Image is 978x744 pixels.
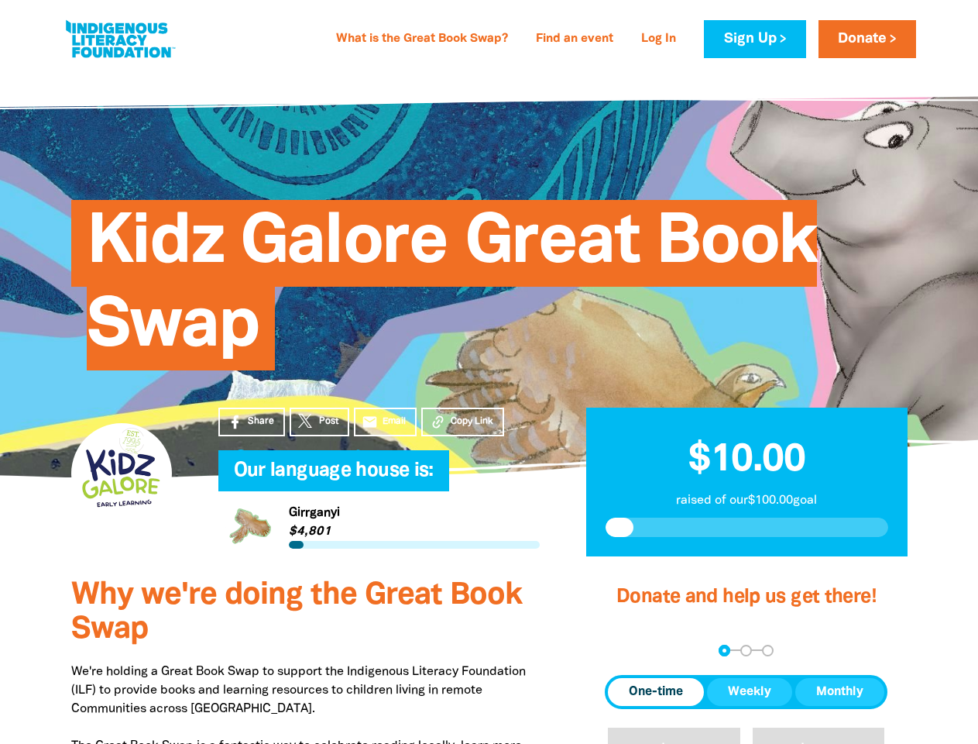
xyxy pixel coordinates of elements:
span: Weekly [728,683,771,701]
a: Post [290,408,349,436]
button: Weekly [707,678,792,706]
button: One-time [608,678,704,706]
i: email [362,414,378,430]
button: Monthly [795,678,884,706]
span: Post [319,415,338,429]
a: Share [218,408,285,436]
span: Email [383,415,406,429]
span: Monthly [816,683,863,701]
h6: My Team [218,476,540,485]
span: Why we're doing the Great Book Swap [71,581,522,644]
a: Log In [632,27,685,52]
button: Navigate to step 2 of 3 to enter your details [740,645,752,656]
span: Copy Link [451,415,493,429]
span: $10.00 [688,443,805,478]
a: Donate [818,20,916,58]
a: Find an event [527,27,623,52]
span: One-time [629,683,683,701]
button: Copy Link [421,408,504,436]
div: Donation frequency [605,675,887,709]
span: Kidz Galore Great Book Swap [87,212,818,370]
button: Navigate to step 1 of 3 to enter your donation amount [719,645,730,656]
button: Navigate to step 3 of 3 to enter your payment details [762,645,774,656]
a: What is the Great Book Swap? [327,27,517,52]
span: Our language house is: [234,462,434,491]
span: Donate and help us get there! [616,588,877,606]
a: emailEmail [354,408,417,436]
a: Sign Up [704,20,805,58]
span: Share [248,415,274,429]
p: raised of our $100.00 goal [606,491,888,510]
